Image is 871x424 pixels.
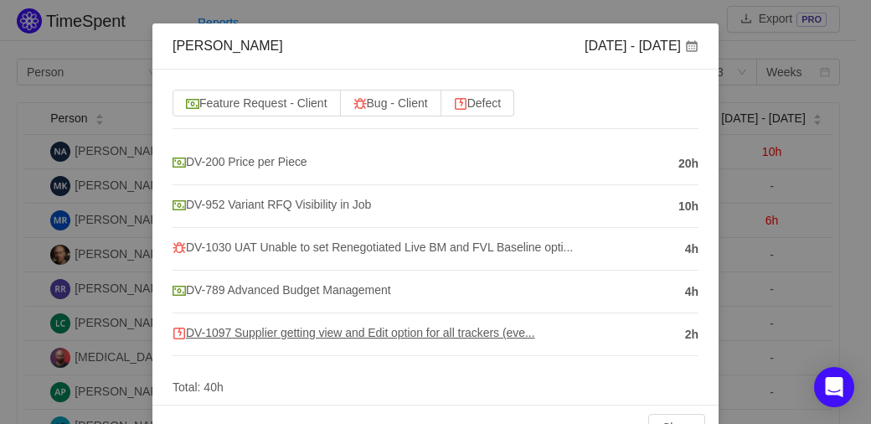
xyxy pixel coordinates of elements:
div: [PERSON_NAME] [173,37,283,55]
span: DV-952 Variant RFQ Visibility in Job [173,198,371,211]
span: Feature Request - Client [186,96,327,110]
img: 10314 [173,284,186,297]
span: Total: 40h [173,380,224,394]
img: 10303 [173,241,186,255]
span: Bug - Client [353,96,428,110]
img: 10314 [173,156,186,169]
span: DV-200 Price per Piece [173,155,307,168]
img: 10314 [173,199,186,212]
span: 20h [678,155,698,173]
span: 4h [685,240,698,258]
span: 2h [685,326,698,344]
span: DV-1097 Supplier getting view and Edit option for all trackers (eve... [173,326,535,339]
div: Open Intercom Messenger [814,367,854,407]
span: 10h [678,198,698,215]
img: 10314 [186,97,199,111]
span: 4h [685,283,698,301]
img: 10304 [454,97,467,111]
span: Defect [454,96,501,110]
img: 10303 [353,97,367,111]
span: DV-1030 UAT Unable to set Renegotiated Live BM and FVL Baseline opti... [173,240,573,254]
span: DV-789 Advanced Budget Management [173,283,391,297]
img: 10304 [173,327,186,340]
div: [DATE] - [DATE] [585,37,698,55]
